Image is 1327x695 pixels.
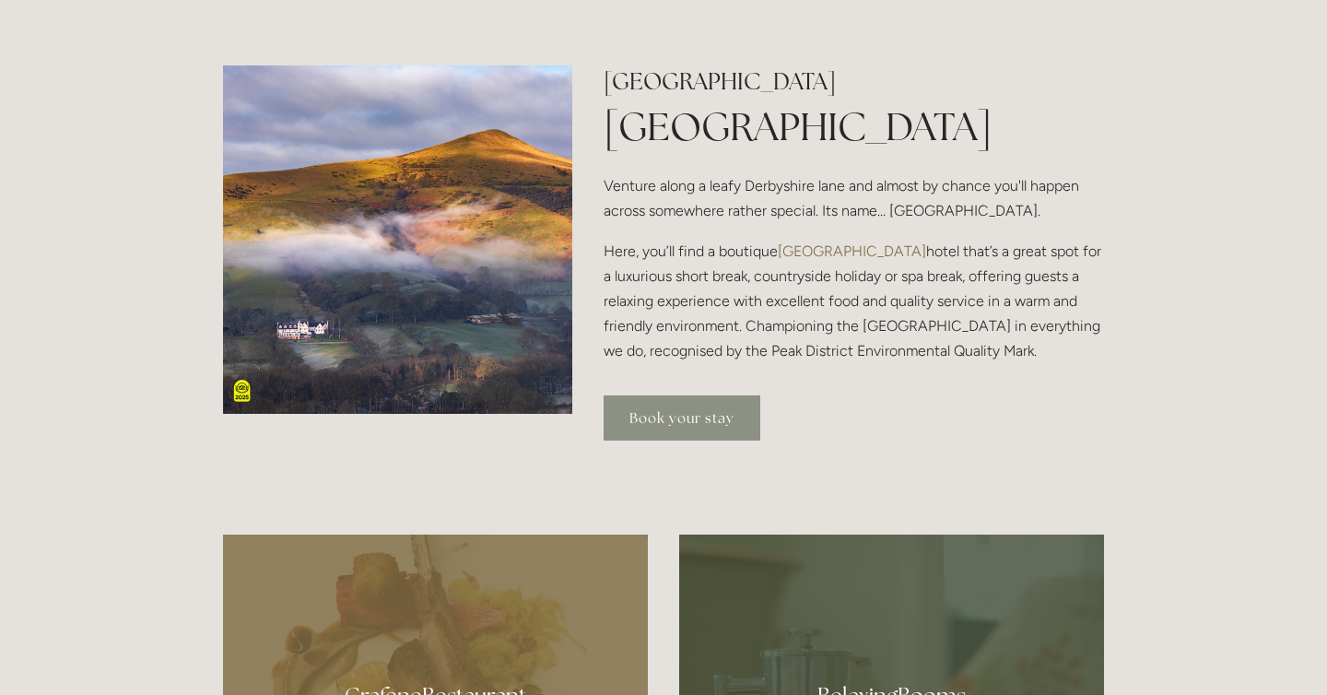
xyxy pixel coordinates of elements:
[604,100,1104,154] h1: [GEOGRAPHIC_DATA]
[223,65,572,415] img: Peak District National Park- misty Lose Hill View. Losehill House
[778,242,926,260] a: [GEOGRAPHIC_DATA]
[604,65,1104,98] h2: [GEOGRAPHIC_DATA]
[604,173,1104,223] p: Venture along a leafy Derbyshire lane and almost by chance you'll happen across somewhere rather ...
[604,239,1104,364] p: Here, you’ll find a boutique hotel that’s a great spot for a luxurious short break, countryside h...
[604,395,760,441] a: Book your stay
